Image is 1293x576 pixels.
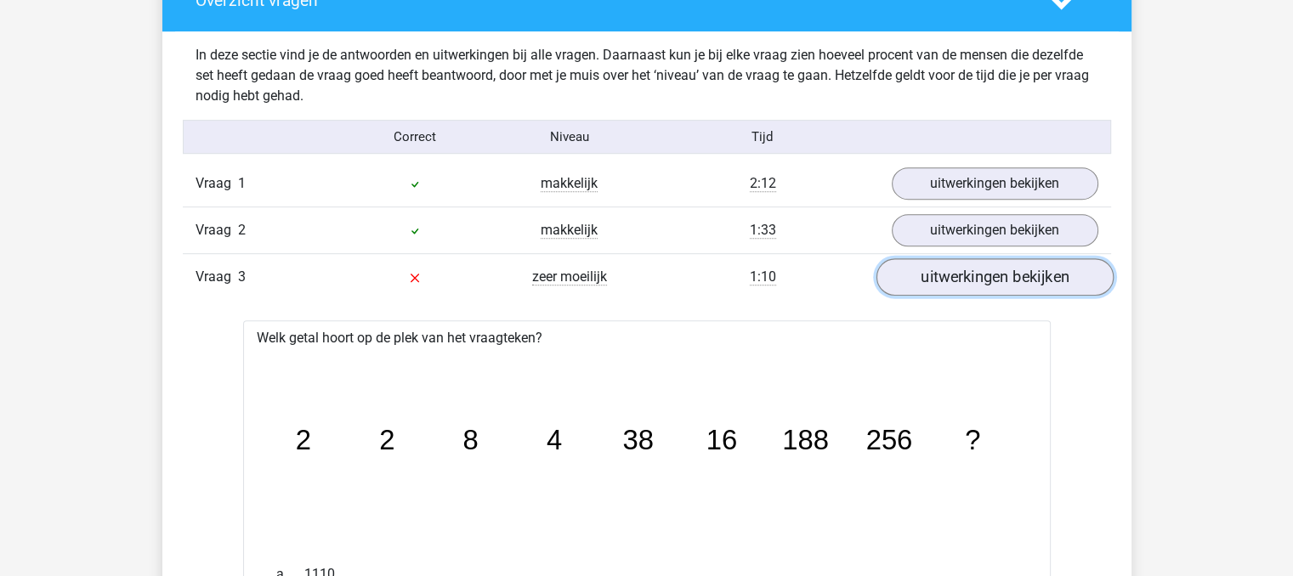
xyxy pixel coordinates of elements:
tspan: 2 [379,424,394,455]
tspan: 256 [865,424,912,455]
span: 1:33 [750,222,776,239]
div: Niveau [492,127,647,147]
span: 1:10 [750,268,776,285]
span: 2:12 [750,175,776,192]
span: 2 [238,222,246,238]
div: Correct [337,127,492,147]
span: Vraag [196,220,238,240]
span: zeer moeilijk [532,268,607,285]
tspan: ? [965,424,980,455]
tspan: 16 [706,424,736,455]
tspan: 38 [622,424,653,455]
a: uitwerkingen bekijken [892,214,1098,246]
span: 1 [238,175,246,191]
tspan: 8 [462,424,478,455]
div: Tijd [646,127,878,147]
span: Vraag [196,173,238,194]
span: makkelijk [541,175,598,192]
a: uitwerkingen bekijken [892,167,1098,200]
tspan: 188 [782,424,829,455]
tspan: 4 [546,424,561,455]
a: uitwerkingen bekijken [876,259,1113,296]
span: 3 [238,268,246,285]
span: Vraag [196,267,238,287]
div: In deze sectie vind je de antwoorden en uitwerkingen bij alle vragen. Daarnaast kun je bij elke v... [183,45,1111,106]
tspan: 2 [295,424,310,455]
span: makkelijk [541,222,598,239]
